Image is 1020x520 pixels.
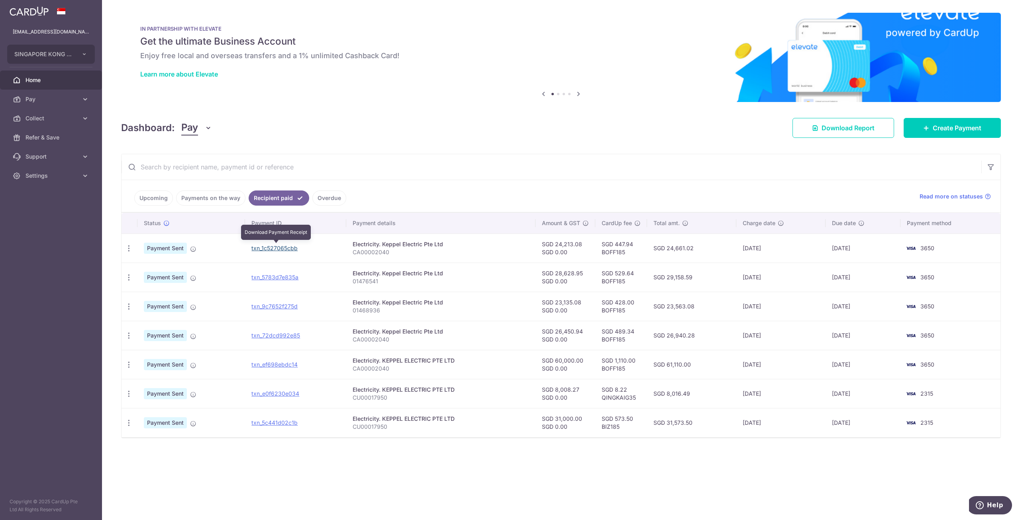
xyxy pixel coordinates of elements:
p: CU00017950 [353,394,529,402]
td: SGD 26,940.28 [647,321,736,350]
div: Electricity. Keppel Electric Pte Ltd [353,269,529,277]
span: Support [25,153,78,161]
img: Bank Card [903,243,919,253]
td: [DATE] [736,379,826,408]
a: txn_5783d7e835a [251,274,298,281]
p: [EMAIL_ADDRESS][DOMAIN_NAME] [13,28,89,36]
span: Home [25,76,78,84]
p: CU00017950 [353,423,529,431]
th: Payment method [900,213,1000,234]
img: Renovation banner [121,13,1001,102]
span: Create Payment [933,123,981,133]
p: CA00002040 [353,365,529,373]
td: [DATE] [736,350,826,379]
span: Total amt. [653,219,680,227]
span: Read more on statuses [920,192,983,200]
span: Payment Sent [144,359,187,370]
img: Bank Card [903,389,919,398]
td: [DATE] [826,292,900,321]
h4: Dashboard: [121,121,175,135]
a: txn_9c7652f275d [251,303,298,310]
img: CardUp [10,6,49,16]
a: txn_5c441d02c1b [251,419,298,426]
a: Upcoming [134,190,173,206]
td: SGD 61,110.00 [647,350,736,379]
a: txn_ef698ebdc14 [251,361,298,368]
span: 3650 [920,245,934,251]
span: 2315 [920,390,933,397]
td: [DATE] [736,408,826,437]
td: SGD 24,213.08 SGD 0.00 [535,234,595,263]
span: Payment Sent [144,243,187,254]
td: [DATE] [736,234,826,263]
td: SGD 29,158.59 [647,263,736,292]
img: Bank Card [903,302,919,311]
span: Settings [25,172,78,180]
img: Bank Card [903,360,919,369]
div: Download Payment Receipt [241,225,311,240]
a: Payments on the way [176,190,245,206]
td: SGD 8,016.49 [647,379,736,408]
td: SGD 8,008.27 SGD 0.00 [535,379,595,408]
td: SGD 23,135.08 SGD 0.00 [535,292,595,321]
span: Pay [181,120,198,135]
iframe: Opens a widget where you can find more information [969,496,1012,516]
td: SGD 60,000.00 SGD 0.00 [535,350,595,379]
span: Amount & GST [542,219,580,227]
span: 3650 [920,303,934,310]
a: txn_e0f6230e034 [251,390,299,397]
h5: Get the ultimate Business Account [140,35,982,48]
span: Refer & Save [25,133,78,141]
th: Payment details [346,213,535,234]
td: [DATE] [826,263,900,292]
td: SGD 24,661.02 [647,234,736,263]
td: SGD 489.34 BOFF185 [595,321,647,350]
a: Read more on statuses [920,192,991,200]
span: Charge date [743,219,775,227]
span: 3650 [920,332,934,339]
img: Bank Card [903,418,919,428]
h6: Enjoy free local and overseas transfers and a 1% unlimited Cashback Card! [140,51,982,61]
td: SGD 447.94 BOFF185 [595,234,647,263]
button: SINGAPORE KONG HONG LANCRE PTE. LTD. [7,45,95,64]
span: 3650 [920,361,934,368]
td: [DATE] [736,321,826,350]
span: SINGAPORE KONG HONG LANCRE PTE. LTD. [14,50,73,58]
span: Payment Sent [144,330,187,341]
td: SGD 8.22 QINGKAIG35 [595,379,647,408]
td: SGD 529.64 BOFF185 [595,263,647,292]
img: Bank Card [903,273,919,282]
td: SGD 1,110.00 BOFF185 [595,350,647,379]
span: Pay [25,95,78,103]
td: SGD 31,000.00 SGD 0.00 [535,408,595,437]
a: Download Report [792,118,894,138]
div: Electricity. KEPPEL ELECTRIC PTE LTD [353,415,529,423]
div: Electricity. Keppel Electric Pte Ltd [353,298,529,306]
th: Payment ID [245,213,346,234]
td: [DATE] [736,263,826,292]
a: Recipient paid [249,190,309,206]
img: Bank Card [903,331,919,340]
td: [DATE] [826,321,900,350]
span: 3650 [920,274,934,281]
span: Payment Sent [144,272,187,283]
p: CA00002040 [353,248,529,256]
span: Payment Sent [144,388,187,399]
td: [DATE] [826,408,900,437]
div: Electricity. Keppel Electric Pte Ltd [353,240,529,248]
span: Download Report [822,123,875,133]
p: CA00002040 [353,336,529,343]
td: SGD 573.50 BIZ185 [595,408,647,437]
td: [DATE] [826,234,900,263]
p: 01468936 [353,306,529,314]
div: Electricity. KEPPEL ELECTRIC PTE LTD [353,386,529,394]
p: 01476541 [353,277,529,285]
span: Status [144,219,161,227]
td: [DATE] [826,379,900,408]
span: Payment Sent [144,301,187,312]
td: [DATE] [736,292,826,321]
td: SGD 428.00 BOFF185 [595,292,647,321]
td: SGD 31,573.50 [647,408,736,437]
a: txn_72dcd992e85 [251,332,300,339]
